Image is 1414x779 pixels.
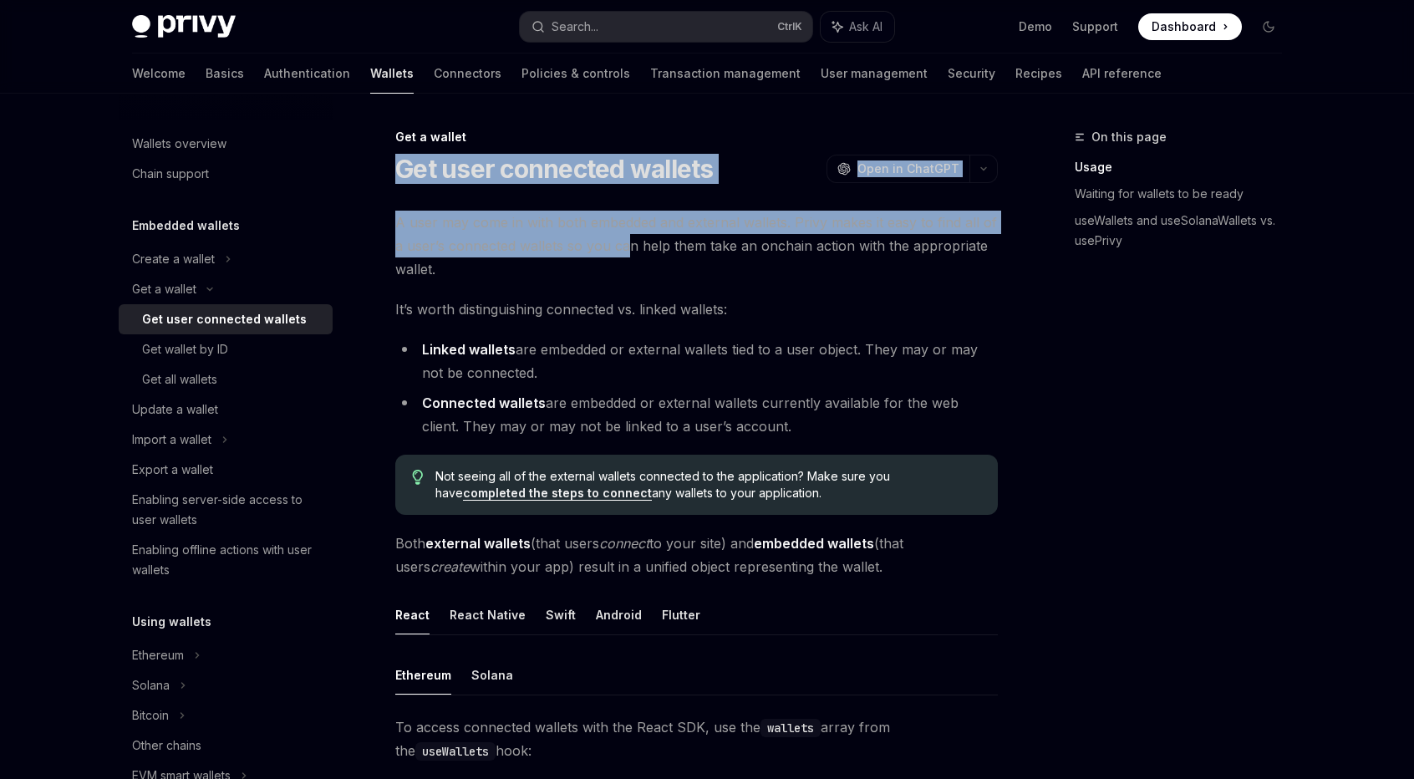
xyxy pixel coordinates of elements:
[650,53,801,94] a: Transaction management
[435,468,981,502] span: Not seeing all of the external wallets connected to the application? Make sure you have any walle...
[132,164,209,184] div: Chain support
[132,705,169,726] div: Bitcoin
[142,339,228,359] div: Get wallet by ID
[1075,181,1295,207] a: Waiting for wallets to be ready
[546,595,576,634] button: Swift
[849,18,882,35] span: Ask AI
[119,535,333,585] a: Enabling offline actions with user wallets
[132,430,211,450] div: Import a wallet
[132,460,213,480] div: Export a wallet
[264,53,350,94] a: Authentication
[119,304,333,334] a: Get user connected wallets
[471,655,513,695] button: Solana
[662,595,700,634] button: Flutter
[948,53,995,94] a: Security
[450,595,526,634] button: React Native
[1019,18,1052,35] a: Demo
[395,532,998,578] span: Both (that users to your site) and (that users within your app) result in a unified object repres...
[132,53,186,94] a: Welcome
[395,391,998,438] li: are embedded or external wallets currently available for the web client. They may or may not be l...
[206,53,244,94] a: Basics
[132,490,323,530] div: Enabling server-side access to user wallets
[395,655,451,695] button: Ethereum
[395,715,998,762] span: To access connected wallets with the React SDK, use the array from the hook:
[412,470,424,485] svg: Tip
[422,395,546,411] strong: Connected wallets
[552,17,598,37] div: Search...
[142,309,307,329] div: Get user connected wallets
[132,540,323,580] div: Enabling offline actions with user wallets
[857,160,959,177] span: Open in ChatGPT
[463,486,652,501] a: completed the steps to connect
[521,53,630,94] a: Policies & controls
[1091,127,1167,147] span: On this page
[1082,53,1162,94] a: API reference
[754,535,874,552] strong: embedded wallets
[1075,154,1295,181] a: Usage
[395,154,714,184] h1: Get user connected wallets
[430,558,470,575] em: create
[596,595,642,634] button: Android
[132,249,215,269] div: Create a wallet
[827,155,969,183] button: Open in ChatGPT
[132,15,236,38] img: dark logo
[760,719,821,737] code: wallets
[415,742,496,761] code: useWallets
[132,400,218,420] div: Update a wallet
[1072,18,1118,35] a: Support
[425,535,531,552] strong: external wallets
[1255,13,1282,40] button: Toggle dark mode
[395,129,998,145] div: Get a wallet
[119,334,333,364] a: Get wallet by ID
[1152,18,1216,35] span: Dashboard
[119,455,333,485] a: Export a wallet
[132,216,240,236] h5: Embedded wallets
[132,612,211,632] h5: Using wallets
[119,485,333,535] a: Enabling server-side access to user wallets
[132,134,226,154] div: Wallets overview
[132,279,196,299] div: Get a wallet
[119,395,333,425] a: Update a wallet
[395,595,430,634] button: React
[370,53,414,94] a: Wallets
[1015,53,1062,94] a: Recipes
[434,53,501,94] a: Connectors
[599,535,649,552] em: connect
[132,736,201,756] div: Other chains
[119,159,333,189] a: Chain support
[395,338,998,384] li: are embedded or external wallets tied to a user object. They may or may not be connected.
[821,53,928,94] a: User management
[1138,13,1242,40] a: Dashboard
[777,20,802,33] span: Ctrl K
[119,364,333,395] a: Get all wallets
[132,645,184,665] div: Ethereum
[395,298,998,321] span: It’s worth distinguishing connected vs. linked wallets:
[395,211,998,281] span: A user may come in with both embedded and external wallets. Privy makes it easy to find all of a ...
[142,369,217,389] div: Get all wallets
[119,731,333,761] a: Other chains
[119,129,333,159] a: Wallets overview
[132,675,170,695] div: Solana
[422,341,516,358] strong: Linked wallets
[520,12,812,42] button: Search...CtrlK
[821,12,894,42] button: Ask AI
[1075,207,1295,254] a: useWallets and useSolanaWallets vs. usePrivy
